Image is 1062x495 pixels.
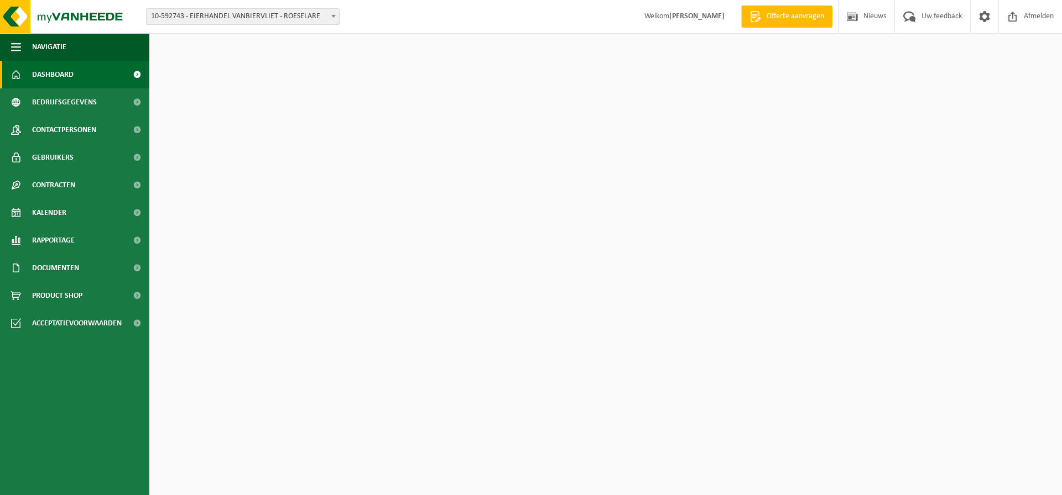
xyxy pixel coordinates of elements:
[32,227,75,254] span: Rapportage
[669,12,725,20] strong: [PERSON_NAME]
[32,116,96,144] span: Contactpersonen
[32,33,66,61] span: Navigatie
[32,254,79,282] span: Documenten
[32,144,74,171] span: Gebruikers
[146,8,340,25] span: 10-592743 - EIERHANDEL VANBIERVLIET - ROESELARE
[32,282,82,309] span: Product Shop
[32,61,74,88] span: Dashboard
[32,199,66,227] span: Kalender
[764,11,827,22] span: Offerte aanvragen
[32,309,122,337] span: Acceptatievoorwaarden
[32,88,97,116] span: Bedrijfsgegevens
[147,9,339,24] span: 10-592743 - EIERHANDEL VANBIERVLIET - ROESELARE
[32,171,75,199] span: Contracten
[741,6,832,28] a: Offerte aanvragen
